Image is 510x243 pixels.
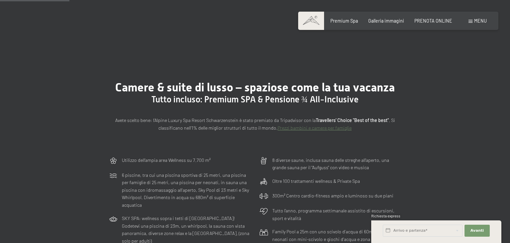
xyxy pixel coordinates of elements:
span: Menu [474,18,487,24]
p: Tutto l’anno, programma settimanale assistito di escursioni, sport e vitalità [272,207,401,222]
span: Richiesta express [371,214,400,218]
p: 300m² Centro cardio-fitness ampio e luminoso su due piani [272,192,393,200]
a: Premium Spa [330,18,358,24]
a: Galleria immagini [368,18,404,24]
a: Prezzi bambini e camere per famiglie [278,125,352,131]
p: Utilizzo dell‘ampia area Wellness su 7.700 m² [122,157,211,164]
span: Tutto incluso: Premium SPA & Pensione ¾ All-Inclusive [151,94,359,104]
p: Oltre 100 trattamenti wellness & Private Spa [272,178,360,185]
button: Avanti [465,225,490,237]
p: Avete scelto bene: l’Alpine Luxury Spa Resort Schwarzenstein è stato premiato da Tripadvisor con ... [109,117,401,132]
strong: Travellers' Choice "Best of the best" [316,117,389,123]
span: Camere & suite di lusso – spaziose come la tua vacanza [115,80,395,94]
span: Avanti [470,228,484,233]
p: 8 diverse saune, inclusa sauna delle streghe all’aperto, una grande sauna per il "Aufguss" con vi... [272,157,401,172]
p: 6 piscine, tra cui una piscina sportiva di 25 metri, una piscina per famiglie di 25 metri, una pi... [122,172,251,209]
a: PRENOTA ONLINE [414,18,452,24]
